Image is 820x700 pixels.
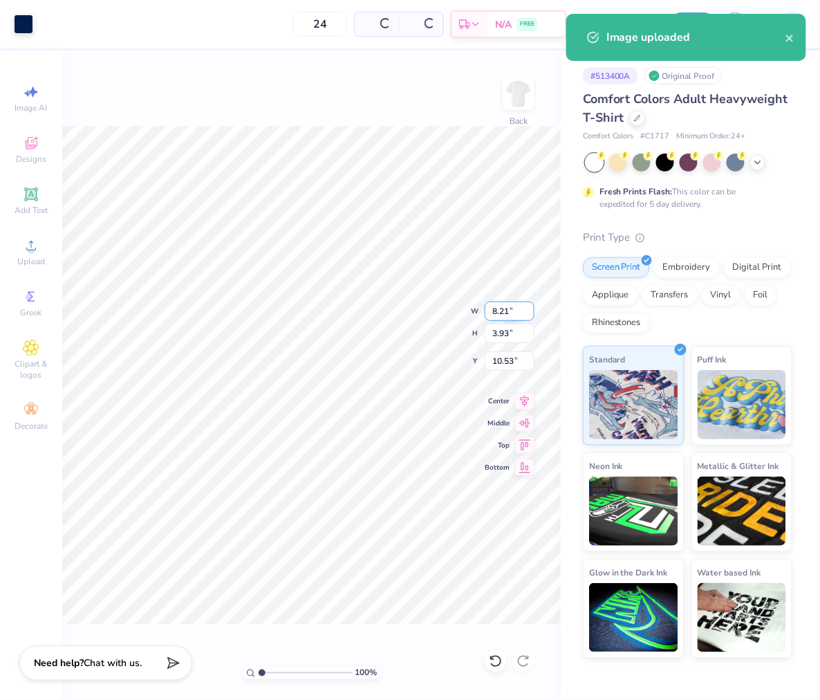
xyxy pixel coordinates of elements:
[293,12,347,37] input: – –
[495,17,512,32] span: N/A
[34,657,84,670] strong: Need help?
[16,154,46,165] span: Designs
[583,67,638,84] div: # 513400A
[583,285,638,306] div: Applique
[17,256,45,267] span: Upload
[15,102,48,113] span: Image AI
[589,477,678,546] img: Neon Ink
[21,307,42,318] span: Greek
[745,285,777,306] div: Foil
[485,418,510,428] span: Middle
[702,285,740,306] div: Vinyl
[785,29,795,46] button: close
[589,352,626,367] span: Standard
[698,477,787,546] img: Metallic & Glitter Ink
[583,91,788,126] span: Comfort Colors Adult Heavyweight T-Shirt
[698,565,761,580] span: Water based Ink
[15,421,48,432] span: Decorate
[698,352,727,367] span: Puff Ink
[654,257,720,278] div: Embroidery
[595,10,662,38] input: Untitled Design
[355,667,378,679] span: 100 %
[698,459,779,473] span: Metallic & Glitter Ink
[606,29,785,46] div: Image uploaded
[645,67,723,84] div: Original Proof
[677,131,746,142] span: Minimum Order: 24 +
[510,115,528,127] div: Back
[724,257,791,278] div: Digital Print
[15,205,48,216] span: Add Text
[583,257,650,278] div: Screen Print
[583,313,650,333] div: Rhinestones
[589,565,668,580] span: Glow in the Dark Ink
[485,396,510,406] span: Center
[485,463,510,472] span: Bottom
[505,80,532,108] img: Back
[583,131,634,142] span: Comfort Colors
[589,370,678,439] img: Standard
[698,370,787,439] img: Puff Ink
[485,441,510,450] span: Top
[589,459,623,473] span: Neon Ink
[642,285,698,306] div: Transfers
[583,230,792,246] div: Print Type
[589,583,678,652] img: Glow in the Dark Ink
[599,185,770,210] div: This color can be expedited for 5 day delivery.
[599,186,673,197] strong: Fresh Prints Flash:
[641,131,670,142] span: # C1717
[84,657,142,670] span: Chat with us.
[520,19,534,29] span: FREE
[698,583,787,652] img: Water based Ink
[7,358,55,380] span: Clipart & logos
